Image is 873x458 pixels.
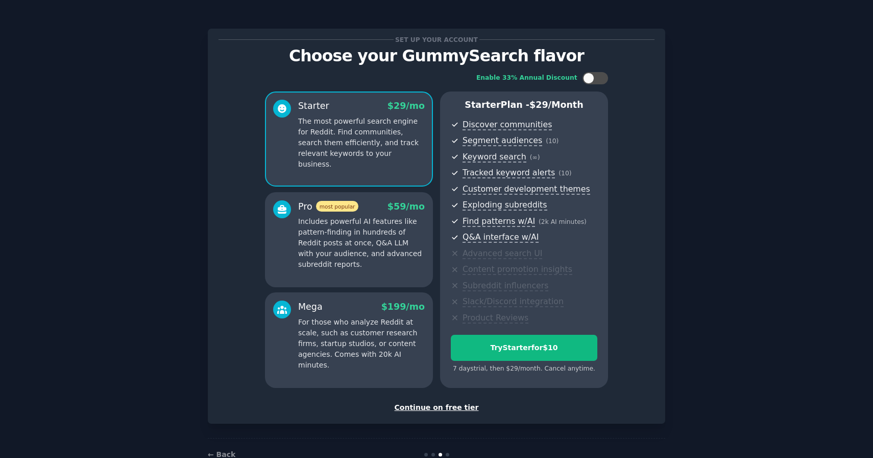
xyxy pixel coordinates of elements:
span: ( 2k AI minutes ) [539,218,587,225]
span: Discover communities [463,120,552,130]
div: Continue on free tier [219,402,654,413]
span: Keyword search [463,152,526,163]
span: most popular [316,201,359,212]
span: ( ∞ ) [530,154,540,161]
p: Choose your GummySearch flavor [219,47,654,65]
span: Q&A interface w/AI [463,232,539,243]
span: Segment audiences [463,135,542,146]
div: 7 days trial, then $ 29 /month . Cancel anytime. [451,364,597,374]
p: Starter Plan - [451,99,597,111]
span: Subreddit influencers [463,281,548,291]
span: ( 10 ) [559,170,571,177]
span: Content promotion insights [463,264,572,275]
span: Advanced search UI [463,248,542,259]
span: $ 29 /month [529,100,584,110]
div: Enable 33% Annual Discount [476,74,577,83]
span: Set up your account [394,34,480,45]
p: For those who analyze Reddit at scale, such as customer research firms, startup studios, or conte... [298,317,425,371]
button: TryStarterfor$10 [451,335,597,361]
span: Find patterns w/AI [463,216,535,227]
span: $ 29 /mo [387,101,425,111]
span: Exploding subreddits [463,200,547,211]
span: Customer development themes [463,184,590,195]
span: Slack/Discord integration [463,296,564,307]
span: Product Reviews [463,313,528,324]
span: $ 59 /mo [387,201,425,212]
div: Pro [298,200,358,213]
span: $ 199 /mo [381,302,425,312]
p: The most powerful search engine for Reddit. Find communities, search them efficiently, and track ... [298,116,425,170]
div: Starter [298,100,329,112]
div: Mega [298,301,323,313]
p: Includes powerful AI features like pattern-finding in hundreds of Reddit posts at once, Q&A LLM w... [298,216,425,270]
span: ( 10 ) [546,138,559,145]
span: Tracked keyword alerts [463,168,555,178]
div: Try Starter for $10 [451,342,597,353]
